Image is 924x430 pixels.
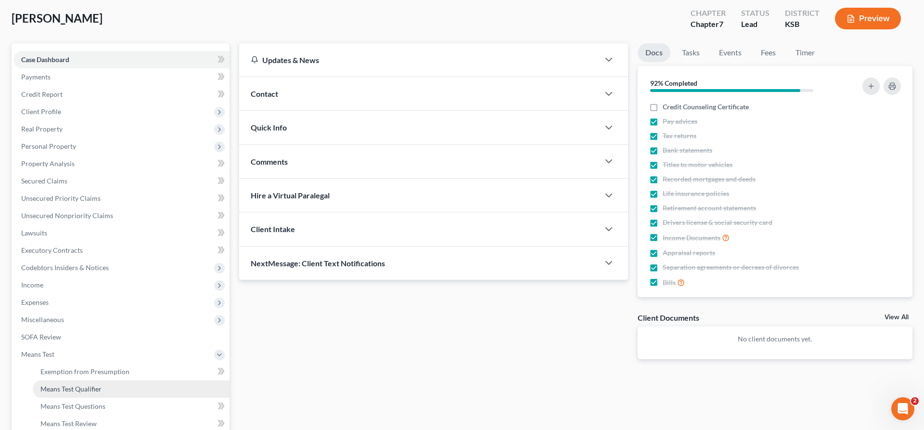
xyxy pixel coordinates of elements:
div: KSB [785,19,820,30]
div: Chapter [691,8,726,19]
span: 2 [911,397,919,405]
span: [PERSON_NAME] [12,11,103,25]
span: Means Test Review [40,419,97,428]
span: Quick Info [251,123,287,132]
span: NextMessage: Client Text Notifications [251,259,385,268]
iframe: Intercom live chat [891,397,914,420]
span: Executory Contracts [21,246,83,254]
span: Credit Report [21,90,63,98]
span: Drivers license & social security card [663,218,772,227]
div: Client Documents [638,313,699,323]
a: Payments [13,68,230,86]
a: View All [885,314,909,321]
a: SOFA Review [13,328,230,346]
button: Preview [835,8,901,29]
span: Means Test Qualifier [40,385,102,393]
a: Timer [788,43,822,62]
a: Unsecured Nonpriority Claims [13,207,230,224]
span: Bills [663,278,676,287]
div: Chapter [691,19,726,30]
span: Property Analysis [21,159,75,168]
a: Fees [753,43,784,62]
span: Expenses [21,298,49,306]
span: Unsecured Priority Claims [21,194,101,202]
a: Case Dashboard [13,51,230,68]
span: Contact [251,89,278,98]
div: Lead [741,19,770,30]
a: Executory Contracts [13,242,230,259]
span: Separation agreements or decrees of divorces [663,262,799,272]
span: Tax returns [663,131,696,141]
strong: 92% Completed [650,79,697,87]
span: Bank statements [663,145,712,155]
span: Hire a Virtual Paralegal [251,191,330,200]
span: Client Profile [21,107,61,116]
a: Unsecured Priority Claims [13,190,230,207]
span: Lawsuits [21,229,47,237]
span: SOFA Review [21,333,61,341]
div: Updates & News [251,55,588,65]
span: Recorded mortgages and deeds [663,174,756,184]
div: District [785,8,820,19]
span: Unsecured Nonpriority Claims [21,211,113,220]
span: Real Property [21,125,63,133]
span: 7 [719,19,723,28]
a: Exemption from Presumption [33,363,230,380]
span: Payments [21,73,51,81]
a: Lawsuits [13,224,230,242]
span: Appraisal reports [663,248,715,258]
span: Income [21,281,43,289]
a: Means Test Questions [33,398,230,415]
span: Pay advices [663,117,697,126]
a: Property Analysis [13,155,230,172]
p: No client documents yet. [645,334,905,344]
span: Codebtors Insiders & Notices [21,263,109,272]
span: Secured Claims [21,177,67,185]
span: Retirement account statements [663,203,756,213]
span: Client Intake [251,224,295,234]
a: Tasks [674,43,707,62]
span: Life insurance policies [663,189,729,198]
a: Docs [638,43,670,62]
a: Credit Report [13,86,230,103]
span: Exemption from Presumption [40,367,129,376]
span: Means Test Questions [40,402,105,410]
div: Status [741,8,770,19]
span: Means Test [21,350,54,358]
span: Credit Counseling Certificate [663,102,749,112]
span: Personal Property [21,142,76,150]
span: Comments [251,157,288,166]
a: Events [711,43,749,62]
span: Case Dashboard [21,55,69,64]
a: Means Test Qualifier [33,380,230,398]
a: Secured Claims [13,172,230,190]
span: Titles to motor vehicles [663,160,732,169]
span: Income Documents [663,233,720,243]
span: Miscellaneous [21,315,64,324]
